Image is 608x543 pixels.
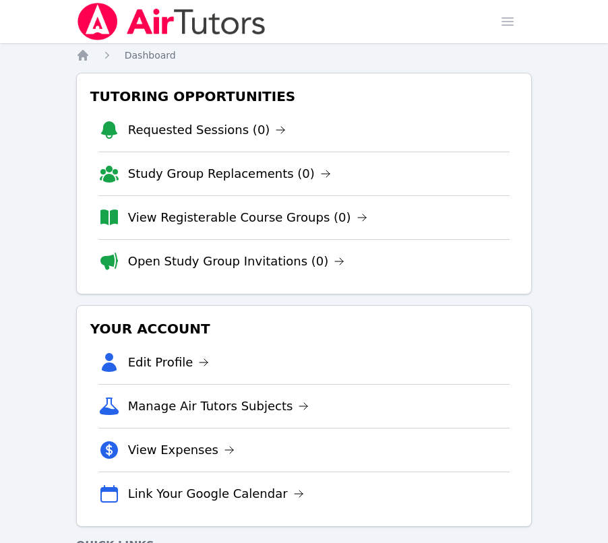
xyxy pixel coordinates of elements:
[88,84,521,108] h3: Tutoring Opportunities
[76,49,533,62] nav: Breadcrumb
[76,3,267,40] img: Air Tutors
[128,252,345,271] a: Open Study Group Invitations (0)
[128,484,304,503] a: Link Your Google Calendar
[88,317,521,341] h3: Your Account
[128,397,309,416] a: Manage Air Tutors Subjects
[128,353,210,372] a: Edit Profile
[128,441,235,459] a: View Expenses
[128,164,331,183] a: Study Group Replacements (0)
[128,121,286,139] a: Requested Sessions (0)
[125,50,176,61] span: Dashboard
[125,49,176,62] a: Dashboard
[128,208,367,227] a: View Registerable Course Groups (0)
